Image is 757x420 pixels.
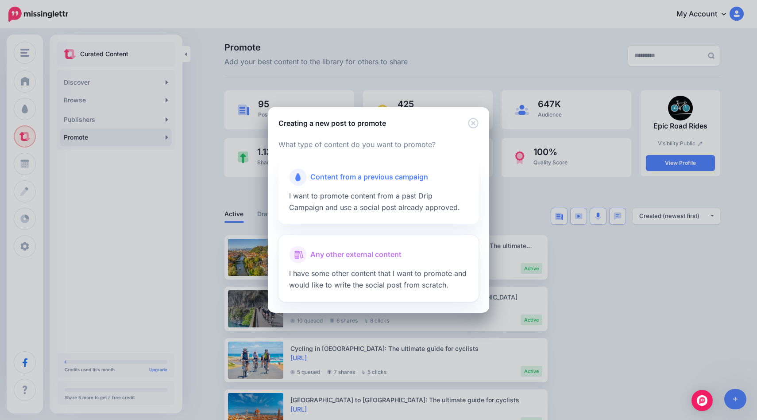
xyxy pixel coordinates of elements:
div: Open Intercom Messenger [691,390,713,411]
span: Any other external content [310,249,402,261]
p: What type of content do you want to promote? [278,139,479,151]
img: drip-campaigns.png [295,173,301,181]
span: I want to promote content from a past Drip Campaign and use a social post already approved. [289,191,460,212]
span: I have some other content that I want to promote and would like to write the social post from scr... [289,269,467,289]
h5: Creating a new post to promote [278,118,386,128]
span: Content from a previous campaign [310,171,428,183]
button: Close [468,118,479,129]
